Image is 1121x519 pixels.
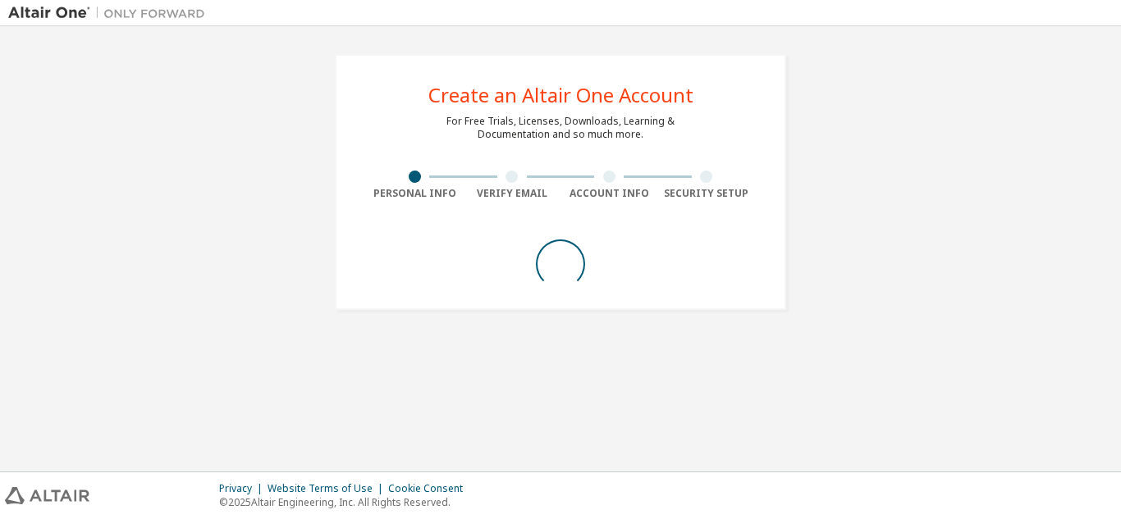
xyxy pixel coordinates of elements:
[219,495,473,509] p: © 2025 Altair Engineering, Inc. All Rights Reserved.
[446,115,675,141] div: For Free Trials, Licenses, Downloads, Learning & Documentation and so much more.
[560,187,658,200] div: Account Info
[658,187,756,200] div: Security Setup
[8,5,213,21] img: Altair One
[5,487,89,504] img: altair_logo.svg
[428,85,693,105] div: Create an Altair One Account
[366,187,464,200] div: Personal Info
[219,482,268,495] div: Privacy
[464,187,561,200] div: Verify Email
[268,482,388,495] div: Website Terms of Use
[388,482,473,495] div: Cookie Consent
